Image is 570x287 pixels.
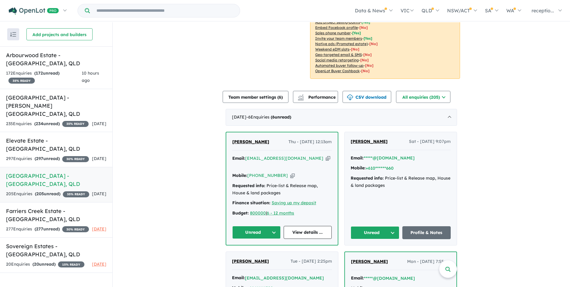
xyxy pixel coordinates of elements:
h5: Farriers Creek Estate - [GEOGRAPHIC_DATA] , QLD [6,207,106,223]
span: 6 [279,94,281,100]
div: 297 Enquir ies [6,155,89,162]
img: download icon [347,94,353,100]
button: Copy [290,172,295,179]
div: Price-list & Release map, House & land packages [232,182,332,197]
span: [No] [360,58,369,62]
u: Embed Facebook profile [315,25,358,30]
span: 35 % READY [8,78,35,84]
span: [DATE] [92,156,106,161]
img: Openlot PRO Logo White [9,7,59,15]
div: 20 Enquir ies [6,261,84,268]
span: 234 [36,121,43,126]
u: OpenLot Buyer Cashback [315,69,360,73]
button: Unread [232,226,281,239]
a: [PHONE_NUMBER] [247,173,288,178]
u: Add project selling-points [315,20,360,24]
button: CSV download [343,91,391,103]
u: Invite your team members [315,36,362,41]
strong: Email: [351,155,364,161]
h5: [GEOGRAPHIC_DATA] - [PERSON_NAME][GEOGRAPHIC_DATA] , QLD [6,94,106,118]
span: [ Yes ] [361,20,370,24]
img: bar-chart.svg [298,96,304,100]
a: 800000 [250,210,266,216]
h5: Elevate Estate - [GEOGRAPHIC_DATA] , QLD [6,137,106,153]
button: Performance [293,91,338,103]
span: 6 [272,114,275,120]
strong: Requested info: [232,183,265,188]
span: [PERSON_NAME] [232,139,269,144]
button: Team member settings (6) [223,91,288,103]
span: 35 % READY [63,191,89,197]
h5: Sovereign Estates - [GEOGRAPHIC_DATA] , QLD [6,242,106,258]
span: [No] [351,47,359,51]
button: [EMAIL_ADDRESS][DOMAIN_NAME] [245,275,324,281]
strong: ( unread) [32,261,56,267]
a: Saving up my deposit [272,200,316,205]
input: Try estate name, suburb, builder or developer [91,4,239,17]
span: [DATE] [92,261,106,267]
img: sort.svg [10,32,16,37]
div: 277 Enquir ies [6,226,89,233]
span: Mon - [DATE] 7:55pm [407,258,450,265]
strong: ( unread) [35,191,60,196]
span: Performance [299,94,336,100]
span: [ Yes ] [364,36,372,41]
span: 205 [36,191,44,196]
span: Sat - [DATE] 9:07pm [409,138,451,145]
span: [DATE] [92,121,106,126]
span: receptio... [532,8,554,14]
a: View details ... [284,226,332,239]
span: [DATE] [92,226,106,232]
strong: Finance situation: [232,200,270,205]
strong: Email: [351,275,364,281]
u: Weekend eDM slots [315,47,349,51]
a: [PERSON_NAME] [232,258,269,265]
u: Native ads (Promoted estate) [315,42,368,46]
button: Copy [326,155,330,162]
div: [DATE] [226,109,457,126]
div: 172 Enquir ies [6,70,82,84]
span: [DATE] [92,191,106,196]
a: [EMAIL_ADDRESS][DOMAIN_NAME] [245,156,323,161]
span: 172 [36,70,43,76]
strong: ( unread) [34,121,60,126]
div: 235 Enquir ies [6,120,89,128]
span: 15 % READY [58,261,84,267]
span: 30 % READY [62,226,89,232]
u: Geo-targeted email & SMS [315,52,362,57]
strong: Email: [232,156,245,161]
a: Profile & Notes [402,226,451,239]
span: [PERSON_NAME] [232,258,269,264]
img: line-chart.svg [298,94,303,98]
strong: ( unread) [35,226,60,232]
span: [PERSON_NAME] [351,259,388,264]
button: Add projects and builders [26,28,93,40]
span: [No] [369,42,378,46]
h5: [GEOGRAPHIC_DATA] - [GEOGRAPHIC_DATA] , QLD [6,172,106,188]
strong: ( unread) [35,156,60,161]
a: [PERSON_NAME] [351,258,388,265]
div: 205 Enquir ies [6,190,89,198]
span: 35 % READY [62,121,89,127]
u: Automated buyer follow-up [315,63,364,68]
span: [No] [361,69,370,73]
strong: Mobile: [351,165,366,171]
h5: Arbourwood Estate - [GEOGRAPHIC_DATA] , QLD [6,51,106,67]
span: [PERSON_NAME] [351,139,388,144]
span: [ No ] [359,25,368,30]
strong: ( unread) [34,70,59,76]
strong: Budget: [232,210,249,216]
a: 6 - 12 months [267,210,294,216]
span: 10 hours ago [82,70,99,83]
span: 297 [36,156,43,161]
span: 20 [34,261,39,267]
span: [ Yes ] [352,31,361,35]
strong: Requested info: [351,175,384,181]
span: Thu - [DATE] 12:13am [288,138,332,146]
button: All enquiries (205) [396,91,450,103]
a: [PERSON_NAME] [351,138,388,145]
span: 277 [36,226,43,232]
